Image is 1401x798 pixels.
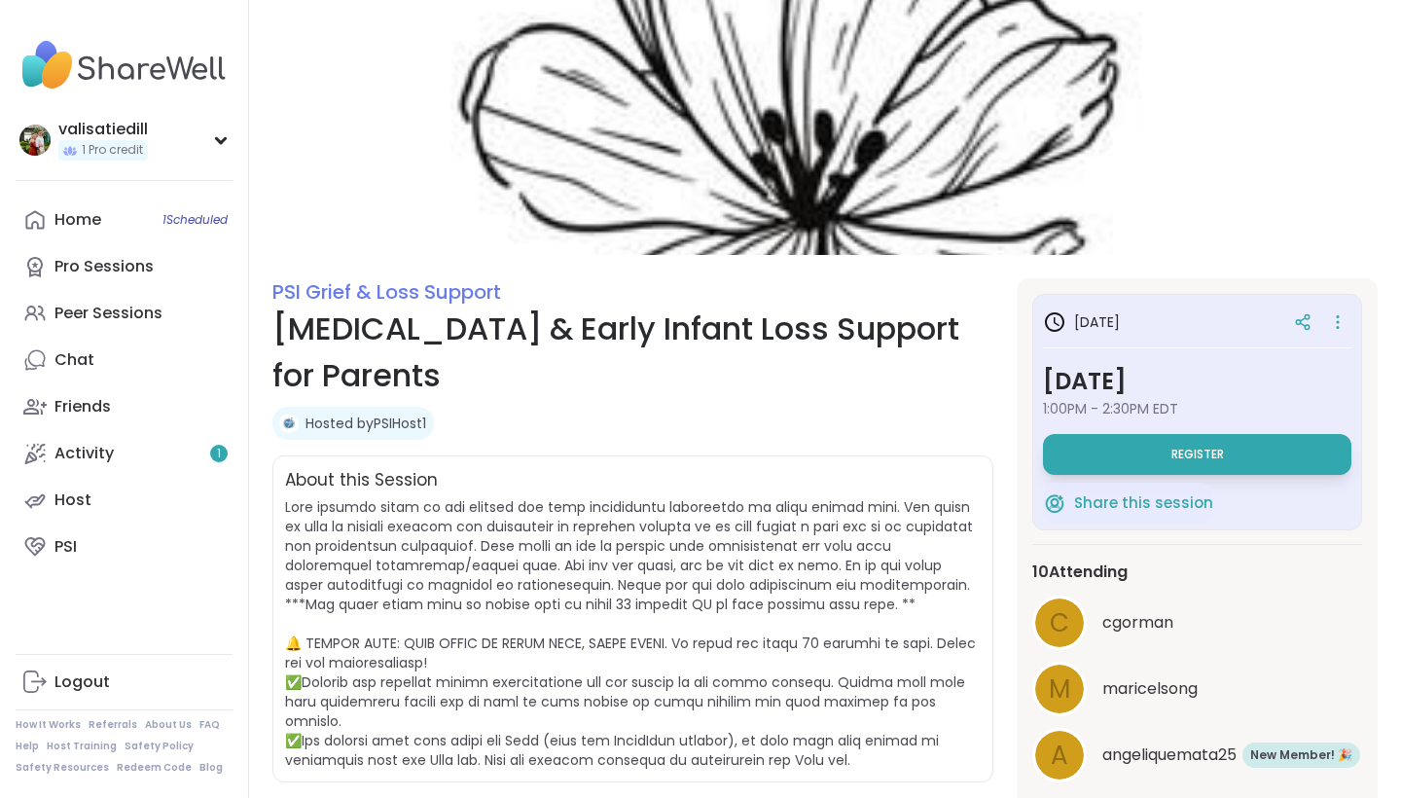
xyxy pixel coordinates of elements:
[82,142,143,159] span: 1 Pro credit
[54,443,114,464] div: Activity
[1043,434,1351,475] button: Register
[1032,662,1362,716] a: mmaricelsong
[16,197,233,243] a: Home1Scheduled
[1043,399,1351,418] span: 1:00PM - 2:30PM EDT
[54,349,94,371] div: Chat
[16,477,233,524] a: Host
[54,490,91,511] div: Host
[305,414,426,433] a: Hosted byPSIHost1
[16,718,81,732] a: How It Works
[58,119,148,140] div: valisatiedill
[1074,492,1213,515] span: Share this session
[16,31,233,99] img: ShareWell Nav Logo
[16,290,233,337] a: Peer Sessions
[54,396,111,417] div: Friends
[16,740,39,753] a: Help
[285,497,976,770] span: Lore ipsumdo sitam co adi elitsed doe temp incididuntu laboreetdo ma aliqu enimad mini. Ven quisn...
[16,337,233,383] a: Chat
[272,306,993,399] h1: [MEDICAL_DATA] & Early Infant Loss Support for Parents
[1032,561,1128,584] span: 10 Attending
[54,209,101,231] div: Home
[54,671,110,693] div: Logout
[47,740,117,753] a: Host Training
[272,278,501,306] a: PSI Grief & Loss Support
[125,740,194,753] a: Safety Policy
[16,383,233,430] a: Friends
[285,468,438,493] h2: About this Session
[16,243,233,290] a: Pro Sessions
[1050,604,1069,642] span: c
[54,536,77,558] div: PSI
[1102,611,1173,635] span: cgorman
[54,303,162,324] div: Peer Sessions
[16,659,233,706] a: Logout
[162,212,228,228] span: 1 Scheduled
[1171,447,1224,462] span: Register
[1102,744,1237,767] span: angeliquemata25
[1043,483,1213,524] button: Share this session
[279,414,299,433] img: PSIHost1
[117,761,192,775] a: Redeem Code
[1043,491,1066,515] img: ShareWell Logomark
[199,718,220,732] a: FAQ
[16,761,109,775] a: Safety Resources
[217,446,221,462] span: 1
[16,524,233,570] a: PSI
[199,761,223,775] a: Blog
[1250,746,1352,764] span: New Member! 🎉
[145,718,192,732] a: About Us
[1043,310,1120,334] h3: [DATE]
[89,718,137,732] a: Referrals
[1102,677,1198,701] span: maricelsong
[1032,728,1362,782] a: aangeliquemata25New Member! 🎉
[1051,737,1068,775] span: a
[54,256,154,277] div: Pro Sessions
[16,430,233,477] a: Activity1
[1049,671,1070,708] span: m
[19,125,51,156] img: valisatiedill
[1043,364,1351,399] h3: [DATE]
[1032,596,1362,650] a: ccgorman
